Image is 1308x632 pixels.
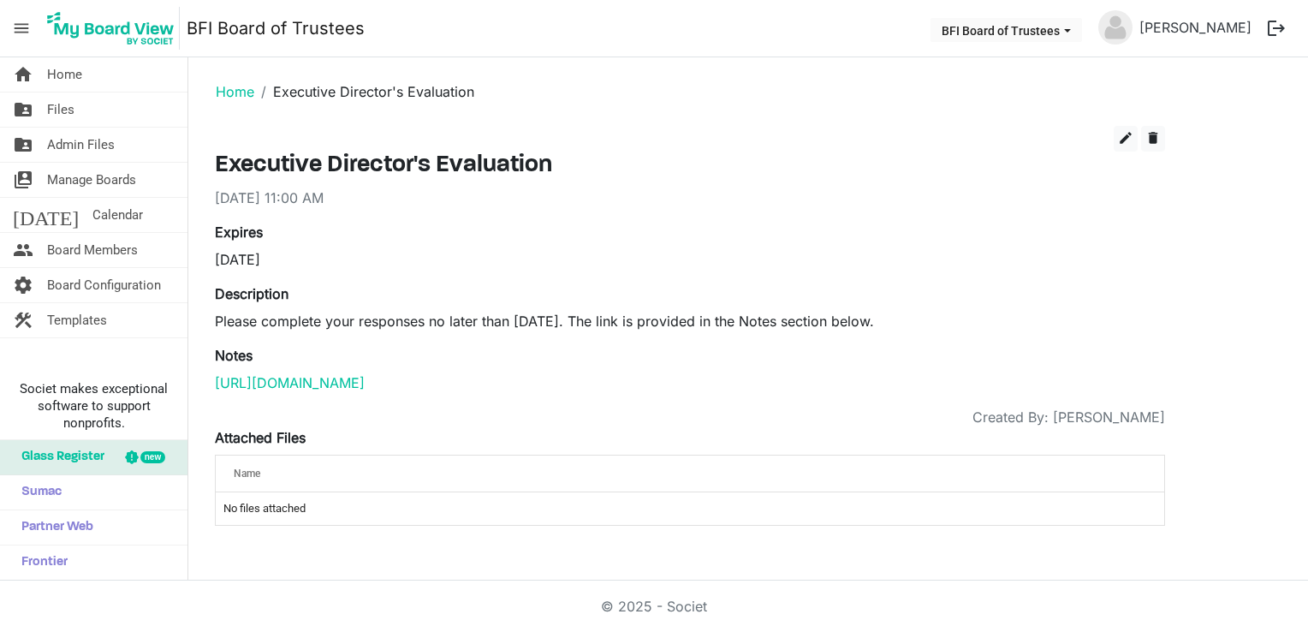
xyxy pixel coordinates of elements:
[47,92,74,127] span: Files
[216,83,254,100] a: Home
[972,407,1165,427] span: Created By: [PERSON_NAME]
[1098,10,1133,45] img: no-profile-picture.svg
[42,7,187,50] a: My Board View Logo
[13,233,33,267] span: people
[47,128,115,162] span: Admin Files
[215,283,288,304] label: Description
[215,374,365,391] a: [URL][DOMAIN_NAME]
[13,92,33,127] span: folder_shared
[215,249,677,270] div: [DATE]
[13,303,33,337] span: construction
[13,475,62,510] span: Sumac
[216,492,1164,525] td: No files attached
[234,468,260,480] span: Name
[47,57,82,92] span: Home
[215,311,1165,331] p: Please complete your responses no later than [DATE]. The link is provided in the Notes section be...
[47,268,161,302] span: Board Configuration
[13,268,33,302] span: settings
[254,81,474,102] li: Executive Director's Evaluation
[13,546,68,580] span: Frontier
[930,18,1082,42] button: BFI Board of Trustees dropdownbutton
[215,152,1165,181] h3: Executive Director's Evaluation
[601,598,707,615] a: © 2025 - Societ
[13,163,33,197] span: switch_account
[5,12,38,45] span: menu
[42,7,180,50] img: My Board View Logo
[47,233,138,267] span: Board Members
[1133,10,1258,45] a: [PERSON_NAME]
[215,427,306,448] label: Attached Files
[1114,126,1138,152] button: edit
[92,198,143,232] span: Calendar
[215,222,263,242] label: Expires
[13,128,33,162] span: folder_shared
[1145,130,1161,146] span: delete
[187,11,365,45] a: BFI Board of Trustees
[1258,10,1294,46] button: logout
[13,510,93,545] span: Partner Web
[47,163,136,197] span: Manage Boards
[47,303,107,337] span: Templates
[13,440,104,474] span: Glass Register
[215,188,1165,208] div: [DATE] 11:00 AM
[13,198,79,232] span: [DATE]
[1118,130,1133,146] span: edit
[1141,126,1165,152] button: delete
[215,345,253,366] label: Notes
[140,451,165,463] div: new
[8,380,180,432] span: Societ makes exceptional software to support nonprofits.
[13,57,33,92] span: home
